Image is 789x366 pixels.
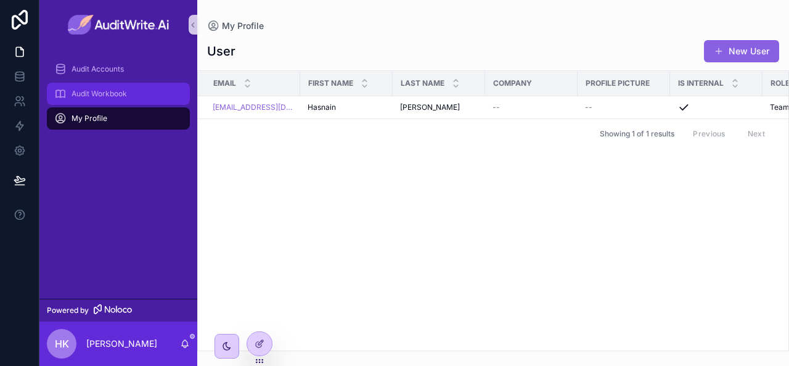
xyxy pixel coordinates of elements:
[39,299,197,322] a: Powered by
[493,78,532,88] span: Company
[72,64,124,74] span: Audit Accounts
[47,83,190,105] a: Audit Workbook
[213,102,293,112] a: [EMAIL_ADDRESS][DOMAIN_NAME]
[72,89,127,99] span: Audit Workbook
[207,43,235,60] h1: User
[47,58,190,80] a: Audit Accounts
[678,78,724,88] span: Is internal
[585,102,663,112] a: --
[308,102,385,112] a: Hasnain
[213,78,236,88] span: Email
[493,102,500,112] span: --
[600,129,674,139] span: Showing 1 of 1 results
[308,102,336,112] span: Hasnain
[222,20,264,32] span: My Profile
[68,15,170,35] img: App logo
[207,20,264,32] a: My Profile
[47,306,89,315] span: Powered by
[86,338,157,350] p: [PERSON_NAME]
[308,78,353,88] span: First name
[39,49,197,146] div: scrollable content
[400,102,478,112] a: [PERSON_NAME]
[493,102,570,112] a: --
[401,78,444,88] span: Last name
[704,40,779,62] button: New User
[585,102,592,112] span: --
[586,78,650,88] span: Profile picture
[55,336,69,351] span: HK
[72,114,107,123] span: My Profile
[400,102,460,112] span: [PERSON_NAME]
[47,107,190,130] a: My Profile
